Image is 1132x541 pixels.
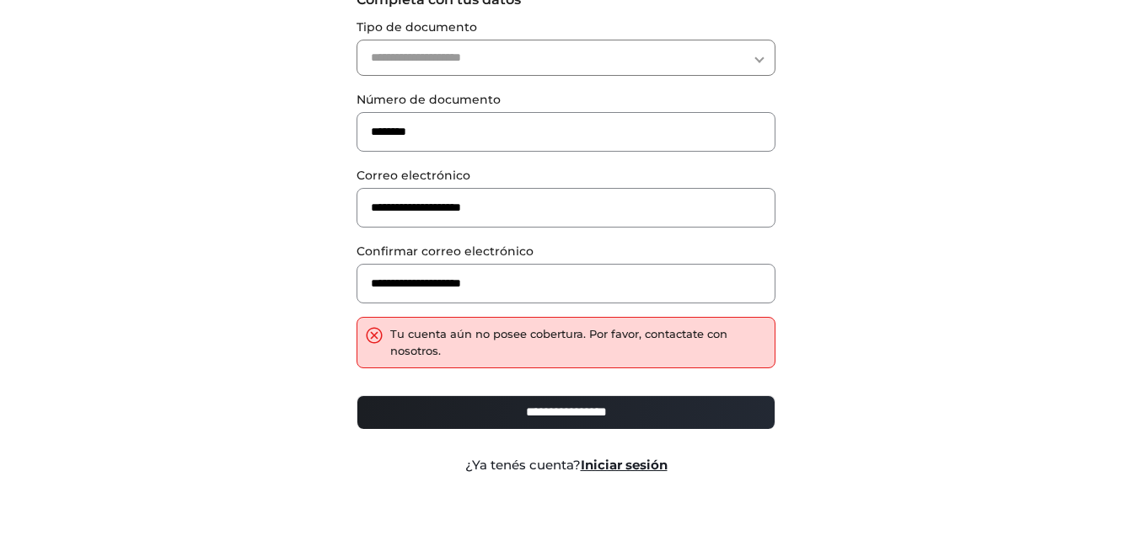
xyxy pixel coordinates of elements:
label: Número de documento [357,91,775,109]
div: Tu cuenta aún no posee cobertura. Por favor, contactate con nosotros. [390,326,766,359]
label: Correo electrónico [357,167,775,185]
a: Iniciar sesión [581,457,668,473]
label: Tipo de documento [357,19,775,36]
div: ¿Ya tenés cuenta? [344,456,788,475]
label: Confirmar correo electrónico [357,243,775,260]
